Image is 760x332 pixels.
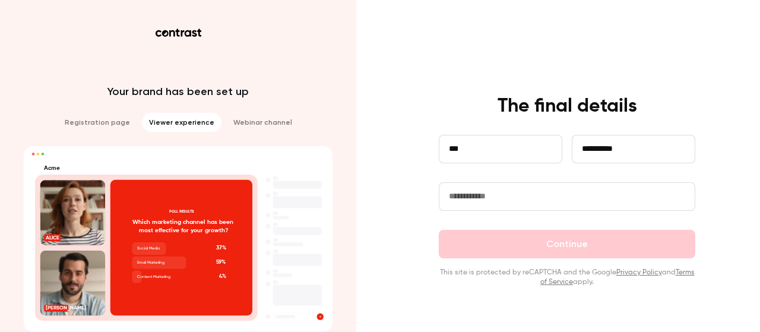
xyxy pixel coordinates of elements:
[616,269,662,276] a: Privacy Policy
[107,84,249,99] p: Your brand has been set up
[439,268,695,287] p: This site is protected by reCAPTCHA and the Google and apply.
[58,113,137,132] li: Registration page
[540,269,695,286] a: Terms of Service
[142,113,221,132] li: Viewer experience
[498,94,637,118] h4: The final details
[226,113,299,132] li: Webinar channel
